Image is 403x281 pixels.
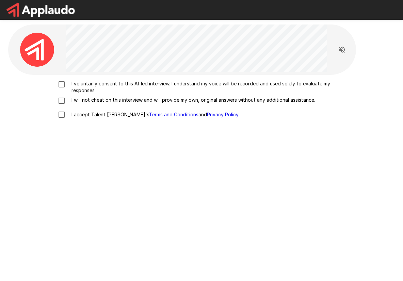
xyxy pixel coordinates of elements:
[20,33,54,67] img: applaudo_avatar.png
[207,112,238,117] a: Privacy Policy
[69,111,239,118] p: I accept Talent [PERSON_NAME]'s and .
[335,43,349,56] button: Read questions aloud
[149,112,198,117] a: Terms and Conditions
[69,80,349,94] p: I voluntarily consent to this AI-led interview. I understand my voice will be recorded and used s...
[69,97,315,103] p: I will not cheat on this interview and will provide my own, original answers without any addition...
